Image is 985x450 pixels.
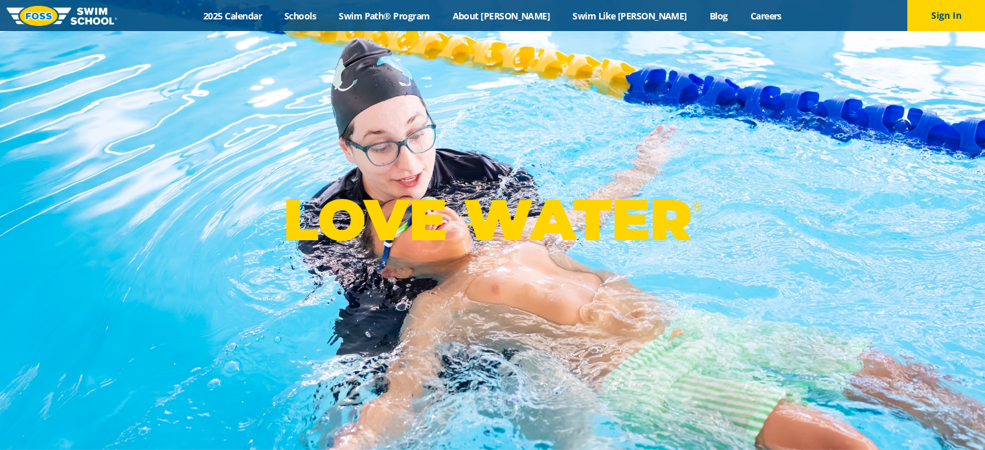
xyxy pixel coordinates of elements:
[698,10,739,22] a: Blog
[739,10,793,22] a: Careers
[283,185,702,254] p: LOVE WATER
[6,6,117,26] img: FOSS Swim School Logo
[192,10,273,22] a: 2025 Calendar
[441,10,561,22] a: About [PERSON_NAME]
[328,10,441,22] a: Swim Path® Program
[273,10,328,22] a: Schools
[692,198,702,214] sup: ®
[561,10,699,22] a: Swim Like [PERSON_NAME]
